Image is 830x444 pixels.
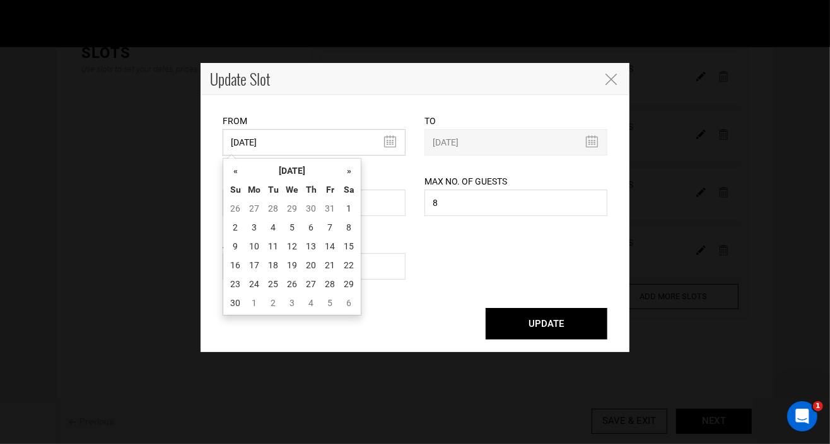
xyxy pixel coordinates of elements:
td: 22 [339,256,358,275]
th: Fr [320,180,339,199]
th: » [339,161,358,180]
th: Tu [264,180,283,199]
td: 26 [226,199,245,218]
td: 24 [245,275,264,293]
td: 3 [245,218,264,237]
td: 2 [226,218,245,237]
td: 8 [339,218,358,237]
input: Select Start Date [223,129,406,156]
td: 16 [226,256,245,275]
th: We [283,180,301,199]
th: Th [301,180,320,199]
label: From [223,115,247,127]
td: 18 [264,256,283,275]
td: 25 [264,275,283,293]
span: 1 [813,401,823,411]
td: 4 [301,293,320,312]
th: « [226,161,245,180]
td: 13 [301,237,320,256]
td: 11 [264,237,283,256]
td: 31 [320,199,339,218]
td: 28 [264,199,283,218]
td: 17 [245,256,264,275]
td: 30 [226,293,245,312]
td: 21 [320,256,339,275]
td: 15 [339,237,358,256]
input: No. of guests [424,190,607,216]
td: 1 [245,293,264,312]
td: 23 [226,275,245,293]
td: 27 [245,199,264,218]
th: [DATE] [245,161,339,180]
td: 29 [283,199,301,218]
td: 6 [301,218,320,237]
td: 5 [320,293,339,312]
iframe: Intercom live chat [787,401,817,431]
td: 28 [320,275,339,293]
td: 20 [301,256,320,275]
td: 2 [264,293,283,312]
td: 30 [301,199,320,218]
th: Su [226,180,245,199]
td: 4 [264,218,283,237]
th: Sa [339,180,358,199]
td: 9 [226,237,245,256]
td: 14 [320,237,339,256]
button: Close [604,72,617,85]
h4: Update Slot [210,68,592,89]
td: 6 [339,293,358,312]
label: To [424,115,436,127]
td: 5 [283,218,301,237]
button: UPDATE [486,308,607,339]
td: 12 [283,237,301,256]
label: Max No. of Guests [424,175,507,188]
td: 27 [301,275,320,293]
td: 3 [283,293,301,312]
td: 19 [283,256,301,275]
td: 10 [245,237,264,256]
th: Mo [245,180,264,199]
td: 1 [339,199,358,218]
td: 7 [320,218,339,237]
td: 26 [283,275,301,293]
td: 29 [339,275,358,293]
